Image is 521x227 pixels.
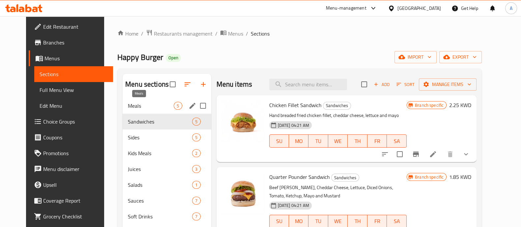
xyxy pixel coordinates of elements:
div: Salads1 [123,177,211,193]
div: Sides5 [123,129,211,145]
span: Select to update [393,147,407,161]
span: Quarter Pounder Sandwich [269,172,330,182]
div: Kids Meals2 [123,145,211,161]
a: Coupons [29,129,113,145]
button: MO [289,134,309,148]
span: Juices [128,165,192,173]
span: Menus [228,30,243,38]
nav: Menu sections [123,95,211,227]
button: TU [308,134,328,148]
span: import [400,53,431,61]
div: items [192,181,200,189]
span: Grocery Checklist [43,213,108,220]
span: 5 [192,119,200,125]
span: Coverage Report [43,197,108,205]
a: Menus [220,29,243,38]
span: 7 [192,198,200,204]
span: SA [390,136,404,146]
div: Sandwiches [128,118,192,126]
span: Sauces [128,197,192,205]
span: 3 [192,166,200,172]
span: Happy Burger [117,50,163,65]
a: Restaurants management [146,29,213,38]
button: edit [188,101,197,111]
div: Sandwiches5 [123,114,211,129]
span: Full Menu View [40,86,108,94]
span: 5 [192,134,200,141]
a: Edit menu item [429,150,437,158]
span: Edit Menu [40,102,108,110]
span: Coupons [43,133,108,141]
button: export [439,51,482,63]
span: Select section [357,77,371,91]
span: Sections [251,30,270,38]
a: Grocery Checklist [29,209,113,224]
span: [DATE] 04:21 AM [275,202,312,209]
p: Beef [PERSON_NAME], Cheddar Cheese, Lettuce, Diced Onions, Tomato, Ketchup, Mayo and Mustard [269,184,407,200]
a: Edit Restaurant [29,19,113,35]
button: Branch-specific-item [408,146,424,162]
span: Add [373,81,391,88]
div: Juices3 [123,161,211,177]
input: search [269,79,347,90]
button: Add [371,79,392,90]
div: items [192,213,200,220]
nav: breadcrumb [117,29,482,38]
span: SU [272,216,286,226]
button: sort-choices [377,146,393,162]
img: Chicken Fillet Sandwich [222,100,264,143]
li: / [215,30,217,38]
span: WE [331,136,345,146]
div: Meals5edit [123,98,211,114]
span: Branch specific [412,102,446,108]
span: Branch specific [412,174,446,180]
span: Branches [43,39,108,46]
span: export [445,53,477,61]
span: 7 [192,213,200,220]
a: Choice Groups [29,114,113,129]
div: items [174,102,182,110]
span: Kids Meals [128,149,192,157]
span: Add item [371,79,392,90]
span: Choice Groups [43,118,108,126]
span: Open [166,55,181,61]
h2: Menu sections [125,79,169,89]
button: Manage items [419,78,477,91]
span: Select all sections [166,77,180,91]
span: MO [292,136,306,146]
span: Edit Restaurant [43,23,108,31]
button: show more [458,146,474,162]
svg: Show Choices [462,150,470,158]
a: Coverage Report [29,193,113,209]
span: Salads [128,181,192,189]
div: items [192,197,200,205]
span: TU [311,216,326,226]
button: SU [269,134,289,148]
div: items [192,149,200,157]
span: Soft Drinks [128,213,192,220]
div: Sides [128,133,192,141]
span: Sandwiches [323,102,351,109]
button: Add section [195,76,211,92]
span: 5 [174,103,182,109]
div: Soft Drinks7 [123,209,211,224]
a: Branches [29,35,113,50]
span: Promotions [43,149,108,157]
a: Upsell [29,177,113,193]
span: Menus [44,54,108,62]
button: WE [328,134,348,148]
span: Restaurants management [154,30,213,38]
span: SA [390,216,404,226]
button: TH [348,134,367,148]
div: items [192,165,200,173]
span: Upsell [43,181,108,189]
span: Meals [128,102,174,110]
a: Promotions [29,145,113,161]
span: Sort sections [180,76,195,92]
span: Chicken Fillet Sandwich [269,100,322,110]
h6: 2.25 KWD [449,100,471,110]
span: 1 [192,182,200,188]
a: Menu disclaimer [29,161,113,177]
